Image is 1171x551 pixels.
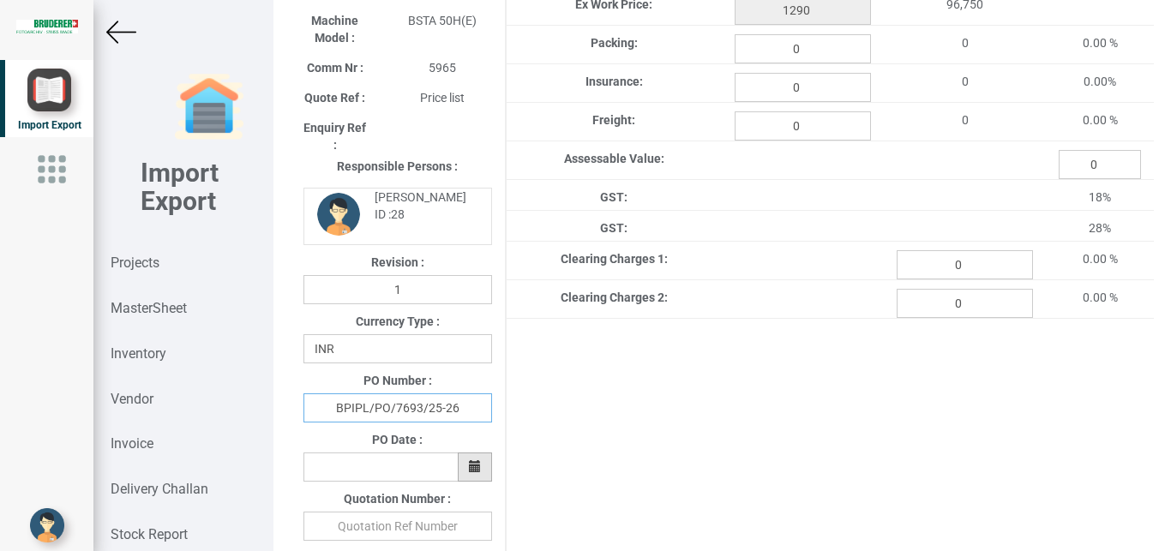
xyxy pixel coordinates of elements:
[1083,290,1118,304] span: 0.00 %
[1089,221,1111,235] span: 28%
[1083,113,1118,127] span: 0.00 %
[591,34,638,51] label: Packing:
[962,36,969,50] span: 0
[429,61,456,75] span: 5965
[303,393,492,422] input: PO Number
[141,158,219,216] b: Import Export
[363,372,432,389] label: PO Number :
[585,73,643,90] label: Insurance:
[600,219,628,237] label: GST:
[1083,36,1118,50] span: 0.00 %
[408,14,477,27] span: BSTA 50H(E)
[175,73,243,141] img: garage-closed.png
[592,111,635,129] label: Freight:
[307,59,363,76] label: Comm Nr :
[371,254,424,271] label: Revision :
[303,119,367,153] label: Enquiry Ref :
[18,119,81,131] span: Import Export
[111,345,166,362] strong: Inventory
[111,481,208,497] strong: Delivery Challan
[356,313,440,330] label: Currency Type :
[111,526,188,542] strong: Stock Report
[561,250,668,267] label: Clearing Charges 1:
[420,91,465,105] span: Price list
[1083,252,1118,266] span: 0.00 %
[1084,75,1116,88] span: 0.00%
[303,12,367,46] label: Machine Model :
[561,289,668,306] label: Clearing Charges 2:
[303,512,492,541] input: Quotation Ref Number
[600,189,628,206] label: GST:
[962,113,969,127] span: 0
[111,391,153,407] strong: Vendor
[337,158,458,175] label: Responsible Persons :
[564,150,664,167] label: Assessable Value:
[304,89,365,106] label: Quote Ref :
[111,435,153,452] strong: Invoice
[344,490,451,507] label: Quotation Number :
[303,275,492,304] input: Revision
[962,75,969,88] span: 0
[111,255,159,271] strong: Projects
[1089,190,1111,204] span: 18%
[372,431,423,448] label: PO Date :
[317,193,360,236] img: DP
[111,300,187,316] strong: MasterSheet
[391,207,405,221] strong: 28
[362,189,477,223] div: [PERSON_NAME] ID :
